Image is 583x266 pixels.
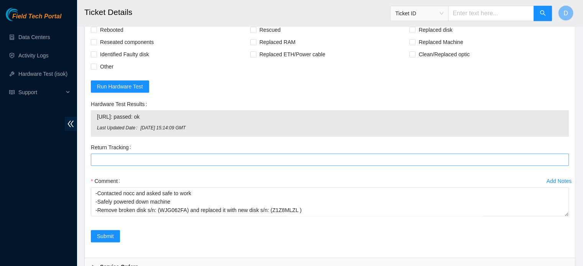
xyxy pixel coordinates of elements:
img: Akamai Technologies [6,8,39,21]
label: Comment [91,175,123,187]
span: search [540,10,546,17]
textarea: Comment [91,187,569,216]
span: Rebooted [97,24,126,36]
label: Hardware Test Results [91,98,150,110]
span: Submit [97,232,114,240]
span: D [563,8,568,18]
a: Hardware Test (isok) [18,71,67,77]
span: read [9,90,15,95]
button: Submit [91,230,120,242]
span: Other [97,60,117,73]
input: Enter text here... [448,6,534,21]
span: Rescued [256,24,284,36]
button: D [558,5,573,21]
a: Akamai TechnologiesField Tech Portal [6,14,61,24]
button: search [534,6,552,21]
span: Ticket ID [395,8,443,19]
span: Reseated components [97,36,157,48]
span: Replaced disk [415,24,455,36]
span: double-left [65,117,77,131]
span: Clean/Replaced optic [415,48,473,60]
span: Run Hardware Test [97,82,143,91]
span: Replaced ETH/Power cable [256,48,328,60]
input: Return Tracking [91,153,569,166]
span: Last Updated Date [97,124,140,132]
button: Run Hardware Test [91,80,149,93]
div: Add Notes [547,178,572,184]
span: [URL]: passed: ok [97,113,563,121]
a: Data Centers [18,34,50,40]
span: Replaced Machine [415,36,466,48]
span: Field Tech Portal [12,13,61,20]
span: Support [18,85,64,100]
span: [DATE] 15:14:09 GMT [140,124,563,132]
button: Add Notes [546,175,572,187]
a: Activity Logs [18,52,49,59]
label: Return Tracking [91,141,134,153]
span: Replaced RAM [256,36,299,48]
span: Identified Faulty disk [97,48,152,60]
